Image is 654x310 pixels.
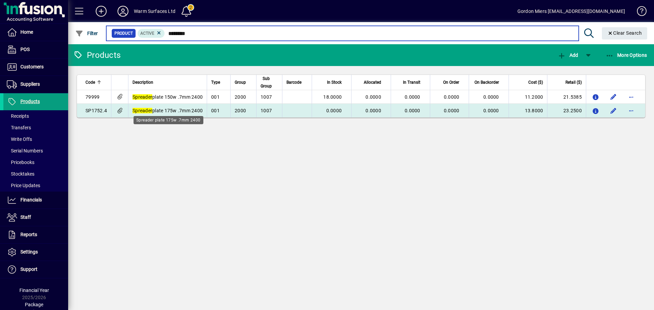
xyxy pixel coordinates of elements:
[327,79,342,86] span: In Stock
[25,302,43,307] span: Package
[20,214,31,220] span: Staff
[20,266,37,272] span: Support
[326,108,342,113] span: 0.0000
[608,105,619,116] button: Edit
[606,52,647,58] span: More Options
[365,94,381,100] span: 0.0000
[403,79,420,86] span: In Transit
[85,108,107,113] span: SP1752.4
[517,6,625,17] div: Gordon Miers [EMAIL_ADDRESS][DOMAIN_NAME]
[261,94,272,100] span: 1007
[483,108,499,113] span: 0.0000
[20,249,38,255] span: Settings
[75,31,98,36] span: Filter
[3,157,68,168] a: Pricebooks
[211,108,220,113] span: 001
[444,94,460,100] span: 0.0000
[7,148,43,153] span: Serial Numbers
[140,31,154,36] span: Active
[3,145,68,157] a: Serial Numbers
[133,94,152,100] em: Spreader
[235,94,246,100] span: 2000
[19,288,49,293] span: Financial Year
[20,64,44,69] span: Customers
[235,79,252,86] div: Group
[7,160,34,165] span: Pricebooks
[483,94,499,100] span: 0.0000
[133,108,152,113] em: Spreader
[20,232,37,237] span: Reports
[3,209,68,226] a: Staff
[85,79,95,86] span: Code
[3,133,68,145] a: Write Offs
[7,183,40,188] span: Price Updates
[405,108,420,113] span: 0.0000
[7,171,34,177] span: Stocktakes
[323,94,342,100] span: 18.0000
[365,108,381,113] span: 0.0000
[626,92,637,102] button: More options
[286,79,301,86] span: Barcode
[602,27,648,39] button: Clear
[509,90,547,104] td: 11.2000
[138,29,165,38] mat-chip: Activation Status: Active
[85,94,99,100] span: 79999
[3,244,68,261] a: Settings
[3,168,68,180] a: Stocktakes
[286,79,308,86] div: Barcode
[474,79,499,86] span: On Backorder
[3,192,68,209] a: Financials
[509,104,547,117] td: 13.8000
[558,52,578,58] span: Add
[3,226,68,243] a: Reports
[20,81,40,87] span: Suppliers
[235,79,246,86] span: Group
[626,105,637,116] button: More options
[3,261,68,278] a: Support
[3,41,68,58] a: POS
[261,108,272,113] span: 1007
[473,79,505,86] div: On Backorder
[134,6,175,17] div: Warm Surfaces Ltd
[604,49,649,61] button: More Options
[7,113,29,119] span: Receipts
[211,79,226,86] div: Type
[3,59,68,76] a: Customers
[7,125,31,130] span: Transfers
[556,49,580,61] button: Add
[133,79,203,86] div: Description
[405,94,420,100] span: 0.0000
[316,79,348,86] div: In Stock
[607,30,642,36] span: Clear Search
[235,108,246,113] span: 2000
[20,29,33,35] span: Home
[444,108,460,113] span: 0.0000
[73,50,121,61] div: Products
[20,197,42,202] span: Financials
[356,79,387,86] div: Allocated
[20,99,40,104] span: Products
[443,79,459,86] span: On Order
[547,90,586,104] td: 21.5385
[3,110,68,122] a: Receipts
[90,5,112,17] button: Add
[133,108,203,113] span: plate 175w .7mm 2400
[565,79,582,86] span: Retail ($)
[364,79,381,86] span: Allocated
[3,24,68,41] a: Home
[134,116,203,124] div: Spreader plate 175w .7mm 2400
[608,92,619,102] button: Edit
[434,79,466,86] div: On Order
[133,94,203,100] span: plate 150w .7mm 2400
[395,79,426,86] div: In Transit
[20,47,30,52] span: POS
[547,104,586,117] td: 23.2500
[85,79,107,86] div: Code
[632,1,645,23] a: Knowledge Base
[74,27,100,39] button: Filter
[3,180,68,191] a: Price Updates
[528,79,543,86] span: Cost ($)
[3,122,68,133] a: Transfers
[261,75,272,90] span: Sub Group
[211,79,220,86] span: Type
